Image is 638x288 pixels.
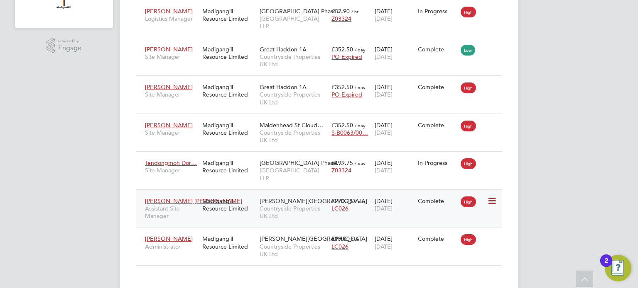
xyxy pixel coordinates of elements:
[461,158,476,169] span: High
[145,121,193,129] span: [PERSON_NAME]
[331,243,348,250] span: LC026
[260,15,327,30] span: [GEOGRAPHIC_DATA] LLP
[145,197,242,205] span: [PERSON_NAME] [PERSON_NAME]
[373,79,416,102] div: [DATE]
[461,7,476,17] span: High
[260,83,307,91] span: Great Haddon 1A
[331,159,353,167] span: £199.75
[373,3,416,27] div: [DATE]
[145,83,193,91] span: [PERSON_NAME]
[461,45,475,56] span: Low
[143,230,502,237] a: [PERSON_NAME]AdministratorMadigangill Resource Limited[PERSON_NAME][GEOGRAPHIC_DATA]Countryside P...
[375,53,393,61] span: [DATE]
[260,53,327,68] span: Countryside Properties UK Ltd
[375,167,393,174] span: [DATE]
[375,205,393,212] span: [DATE]
[260,235,367,242] span: [PERSON_NAME][GEOGRAPHIC_DATA]
[331,235,350,242] span: £19.00
[200,79,258,102] div: Madigangill Resource Limited
[373,231,416,254] div: [DATE]
[418,235,457,242] div: Complete
[373,193,416,216] div: [DATE]
[145,243,198,250] span: Administrator
[418,121,457,129] div: Complete
[145,235,193,242] span: [PERSON_NAME]
[355,198,366,204] span: / day
[375,15,393,22] span: [DATE]
[260,46,307,53] span: Great Haddon 1A
[145,91,198,98] span: Site Manager
[373,117,416,140] div: [DATE]
[200,155,258,178] div: Madigangill Resource Limited
[331,91,362,98] span: PO Expired
[331,83,353,91] span: £352.50
[200,231,258,254] div: Madigangill Resource Limited
[145,7,193,15] span: [PERSON_NAME]
[260,159,342,167] span: [GEOGRAPHIC_DATA] Phase…
[143,3,502,10] a: [PERSON_NAME]Logistics ManagerMadigangill Resource Limited[GEOGRAPHIC_DATA] Phase…[GEOGRAPHIC_DAT...
[145,129,198,136] span: Site Manager
[260,243,327,258] span: Countryside Properties UK Ltd
[260,167,327,182] span: [GEOGRAPHIC_DATA] LLP
[418,46,457,53] div: Complete
[200,117,258,140] div: Madigangill Resource Limited
[418,159,457,167] div: In Progress
[200,193,258,216] div: Madigangill Resource Limited
[461,234,476,245] span: High
[260,121,323,129] span: Maidenhead St Cloud…
[200,41,258,65] div: Madigangill Resource Limited
[260,197,367,205] span: [PERSON_NAME][GEOGRAPHIC_DATA]
[355,46,366,53] span: / day
[143,155,502,162] a: Tendongmoh Dor…Site ManagerMadigangill Resource Limited[GEOGRAPHIC_DATA] Phase…[GEOGRAPHIC_DATA] ...
[143,117,502,124] a: [PERSON_NAME]Site ManagerMadigangill Resource LimitedMaidenhead St Cloud…Countryside Properties U...
[260,129,327,144] span: Countryside Properties UK Ltd
[200,3,258,27] div: Madigangill Resource Limited
[351,8,358,15] span: / hr
[331,46,353,53] span: £352.50
[355,122,366,128] span: / day
[605,255,631,281] button: Open Resource Center, 2 new notifications
[355,160,366,166] span: / day
[145,53,198,61] span: Site Manager
[373,155,416,178] div: [DATE]
[260,7,342,15] span: [GEOGRAPHIC_DATA] Phase…
[331,15,351,22] span: Z03324
[331,167,351,174] span: Z03324
[331,53,362,61] span: PO Expired
[145,159,197,167] span: Tendongmoh Dor…
[373,41,416,65] div: [DATE]
[418,197,457,205] div: Complete
[331,205,348,212] span: LC026
[143,79,502,86] a: [PERSON_NAME]Site ManagerMadigangill Resource LimitedGreat Haddon 1ACountryside Properties UK Ltd...
[331,129,368,136] span: S-B0063/00…
[604,261,608,271] div: 2
[351,236,358,242] span: / hr
[143,193,502,200] a: [PERSON_NAME] [PERSON_NAME]Assistant Site ManagerMadigangill Resource Limited[PERSON_NAME][GEOGRA...
[461,196,476,207] span: High
[145,167,198,174] span: Site Manager
[375,243,393,250] span: [DATE]
[145,15,198,22] span: Logistics Manager
[461,82,476,93] span: High
[375,129,393,136] span: [DATE]
[145,46,193,53] span: [PERSON_NAME]
[375,91,393,98] span: [DATE]
[145,205,198,220] span: Assistant Site Manager
[47,38,82,53] a: Powered byEngage
[331,7,350,15] span: £32.90
[355,84,366,90] span: / day
[331,121,353,129] span: £352.50
[260,205,327,220] span: Countryside Properties UK Ltd
[58,38,81,45] span: Powered by
[143,41,502,48] a: [PERSON_NAME]Site ManagerMadigangill Resource LimitedGreat Haddon 1ACountryside Properties UK Ltd...
[260,91,327,106] span: Countryside Properties UK Ltd
[58,45,81,52] span: Engage
[418,7,457,15] div: In Progress
[331,197,353,205] span: £270.25
[461,121,476,131] span: High
[418,83,457,91] div: Complete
